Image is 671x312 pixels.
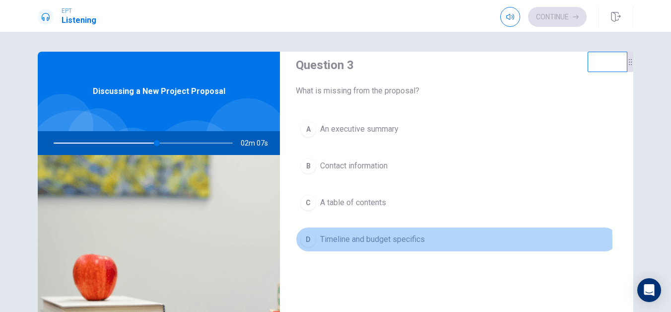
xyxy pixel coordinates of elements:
[300,158,316,174] div: B
[300,121,316,137] div: A
[637,278,661,302] div: Open Intercom Messenger
[296,85,617,97] span: What is missing from the proposal?
[62,14,96,26] h1: Listening
[300,195,316,211] div: C
[296,190,617,215] button: CA table of contents
[62,7,96,14] span: EPT
[320,197,386,209] span: A table of contents
[320,234,425,245] span: Timeline and budget specifics
[300,232,316,247] div: D
[320,160,388,172] span: Contact information
[296,57,617,73] h4: Question 3
[296,227,617,252] button: DTimeline and budget specifics
[296,154,617,178] button: BContact information
[296,117,617,142] button: AAn executive summary
[320,123,399,135] span: An executive summary
[241,131,276,155] span: 02m 07s
[93,85,225,97] span: Discussing a New Project Proposal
